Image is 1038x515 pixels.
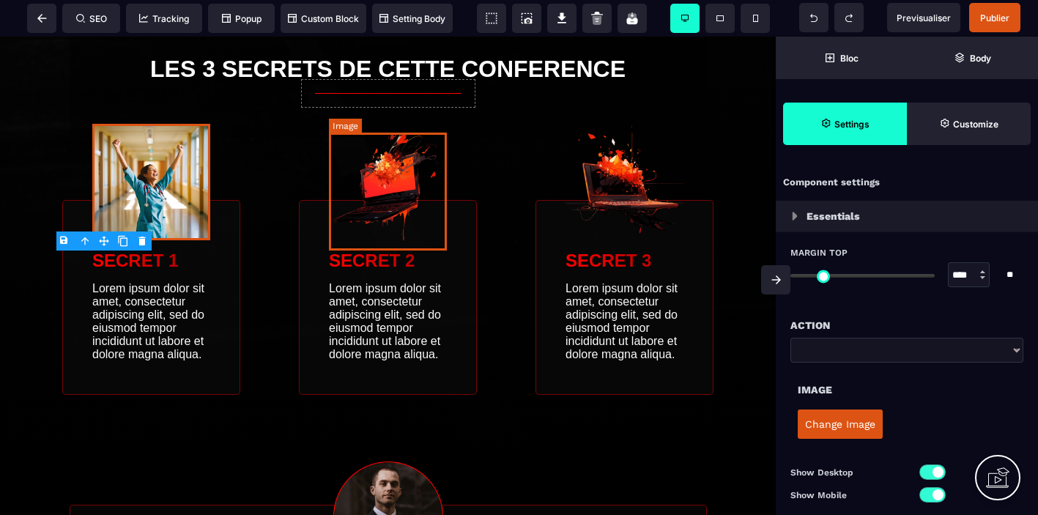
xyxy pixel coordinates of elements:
[776,37,907,79] span: Open Blocks
[512,4,541,33] span: Screenshot
[139,13,189,24] span: Tracking
[887,3,960,32] span: Preview
[970,53,991,64] strong: Body
[798,381,1016,399] div: Image
[834,119,870,130] strong: Settings
[783,103,907,145] span: Settings
[776,168,1038,197] div: Component settings
[76,13,107,24] span: SEO
[566,207,683,242] h2: SECRET 3
[790,488,907,503] p: Show Mobile
[980,12,1009,23] span: Publier
[907,37,1038,79] span: Open Layer Manager
[288,13,359,24] span: Custom Block
[329,86,447,204] img: ea100ebf67961c9e7f986c65876ecb79_zeickn_computer_with_little_splash_red_orange_behind_background_...
[790,247,848,259] span: Margin Top
[807,207,860,225] p: Essentials
[329,207,447,242] h2: SECRET 2
[798,410,883,439] button: Change Image
[907,103,1031,145] span: Open Style Manager
[329,242,447,328] text: Lorem ipsum dolor sit amet, consectetur adipiscing elit, sed do eiusmod tempor incididunt ut labo...
[92,242,210,328] text: Lorem ipsum dolor sit amet, consectetur adipiscing elit, sed do eiusmod tempor incididunt ut labo...
[477,4,506,33] span: View components
[840,53,859,64] strong: Bloc
[70,9,707,56] h1: LES 3 SECRETS DE CETTE CONFERENCE
[92,207,210,242] h2: SECRET 1
[566,86,683,204] img: 5e226b25a9cebdd7604473eb26cdbd58_zeickn_computer_with_little_splash_red_orange_behind_background_...
[790,465,907,480] p: Show Desktop
[222,13,262,24] span: Popup
[566,242,683,328] text: Lorem ipsum dolor sit amet, consectetur adipiscing elit, sed do eiusmod tempor incididunt ut labo...
[790,316,1023,334] div: Action
[897,12,951,23] span: Previsualiser
[379,13,445,24] span: Setting Body
[953,119,998,130] strong: Customize
[92,87,210,204] img: c8ef141b5ff88a1897befe1799617b9d_Capture_d%E2%80%99e%CC%81cran_2025-08-22_a%CC%80_17.51.28.png
[792,212,798,221] img: loading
